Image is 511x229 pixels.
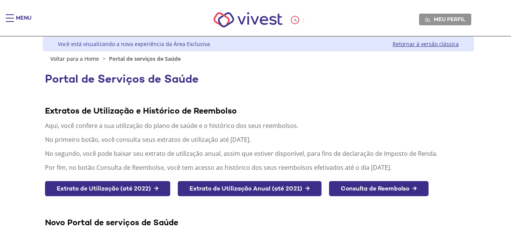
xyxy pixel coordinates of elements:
span: > [101,55,107,62]
a: Voltar para a Home [50,55,99,62]
a: Retornar à versão clássica [393,40,459,48]
div: Extratos de Utilização e Histórico de Reembolso [45,105,472,116]
a: Consulta de Reembolso → [329,181,429,197]
p: No primeiro botão, você consulta seus extratos de utilização até [DATE]. [45,135,472,144]
div: Menu [16,14,31,29]
div: : [291,16,306,24]
span: Portal de serviços de Saúde [109,55,181,62]
p: Por fim, no botão Consulta de Reembolso, você tem acesso ao histórico dos seus reembolsos efetiva... [45,163,472,172]
p: Aqui, você confere a sua utilização do plano de saúde e o histórico dos seus reembolsos. [45,121,472,130]
img: Vivest [205,4,291,36]
a: Meu perfil [419,14,471,25]
img: Meu perfil [425,17,430,23]
div: Você está visualizando a nova experiência da Área Exclusiva [58,40,210,48]
span: Meu perfil [434,16,465,23]
h1: Portal de Serviços de Saúde [45,73,472,85]
a: Extrato de Utilização Anual (até 2021) → [178,181,322,197]
p: No segundo, você pode baixar seu extrato de utilização anual, assim que estiver disponível, para ... [45,149,472,158]
div: Novo Portal de serviços de Saúde [45,217,472,227]
a: Extrato de Utilização (até 2022) → [45,181,170,197]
